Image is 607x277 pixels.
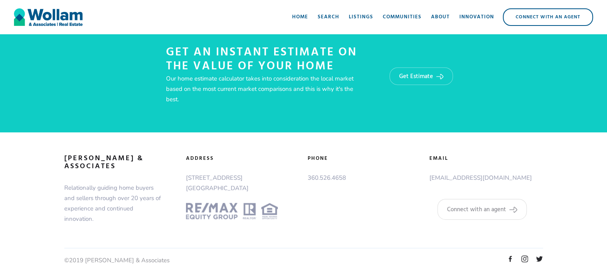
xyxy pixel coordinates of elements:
[308,173,421,183] p: 360.526.4658
[287,5,313,29] a: Home
[378,5,426,29] a: Communities
[455,5,499,29] a: Innovation
[313,5,344,29] a: Search
[437,199,527,220] a: Connect with an agent
[308,155,328,163] h5: phone
[166,44,358,73] h1: Get An Instant Estimate on the Value of your home
[459,13,494,21] div: Innovation
[186,173,300,193] p: [STREET_ADDRESS] [GEOGRAPHIC_DATA]
[383,13,421,21] div: Communities
[429,155,448,163] h5: Email
[166,73,358,104] p: Our home estimate calculator takes into consideration the local market based on the most current ...
[344,5,378,29] a: Listings
[64,183,163,224] p: Relationally guiding home buyers and sellers through over 20 years of experience and continued in...
[431,13,450,21] div: About
[426,5,455,29] a: About
[64,155,163,171] a: [PERSON_NAME] & associates
[349,13,373,21] div: Listings
[64,255,170,265] p: ©2019 [PERSON_NAME] & Associates
[399,73,433,81] div: Get Estimate
[504,9,592,25] div: Connect with an Agent
[186,155,214,163] h5: adDress
[292,13,308,21] div: Home
[447,206,506,214] div: Connect with an agent
[390,67,453,85] a: Get Estimate
[318,13,339,21] div: Search
[14,5,83,29] a: home
[503,8,593,26] a: Connect with an Agent
[429,173,543,183] p: [EMAIL_ADDRESS][DOMAIN_NAME]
